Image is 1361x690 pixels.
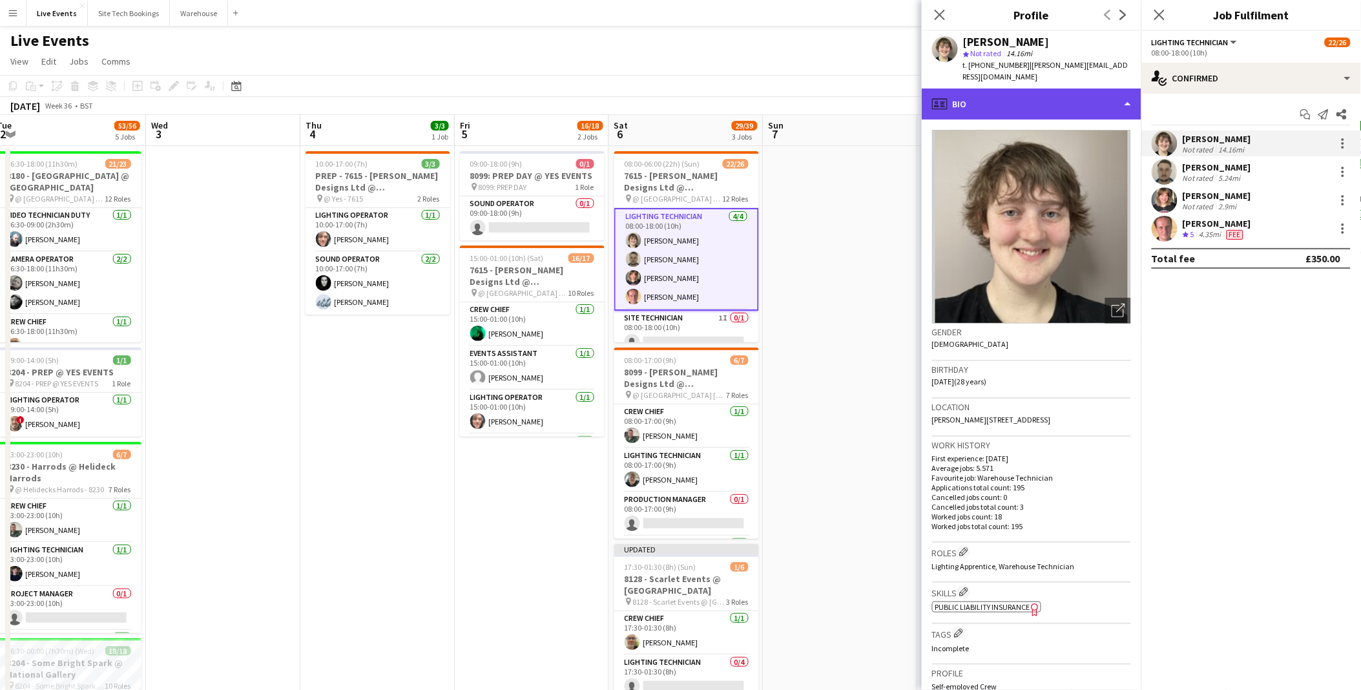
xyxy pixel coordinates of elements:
[151,120,168,131] span: Wed
[932,364,1131,375] h3: Birthday
[731,562,749,572] span: 1/6
[932,401,1131,413] h3: Location
[614,348,759,539] div: 08:00-17:00 (9h)6/78099 - [PERSON_NAME] Designs Ltd @ [GEOGRAPHIC_DATA] @ [GEOGRAPHIC_DATA] [GEOG...
[1183,202,1216,211] div: Not rated
[458,127,470,141] span: 5
[306,120,322,131] span: Thu
[932,512,1131,521] p: Worked jobs count: 18
[460,151,605,240] div: 09:00-18:00 (9h)0/18099: PREP DAY @ YES EVENTS 8099: PREP DAY1 RoleSound Operator0/109:00-18:00 (9h)
[932,326,1131,338] h3: Gender
[101,56,130,67] span: Comms
[732,121,758,131] span: 29/39
[112,379,131,388] span: 1 Role
[723,159,749,169] span: 22/26
[7,355,59,365] span: 09:00-14:00 (5h)
[932,377,987,386] span: [DATE] (28 years)
[470,253,544,263] span: 15:00-01:00 (10h) (Sat)
[576,182,594,192] span: 1 Role
[1306,252,1340,265] div: £350.00
[306,170,450,193] h3: PREP - 7615 - [PERSON_NAME] Designs Ltd @ [GEOGRAPHIC_DATA]
[115,132,140,141] div: 5 Jobs
[1216,173,1243,183] div: 5.24mi
[625,159,700,169] span: 08:00-06:00 (22h) (Sun)
[7,159,78,169] span: 06:30-18:00 (11h30m)
[1152,37,1239,47] button: Lighting Technician
[614,151,759,342] div: 08:00-06:00 (22h) (Sun)22/267615 - [PERSON_NAME] Designs Ltd @ [GEOGRAPHIC_DATA] @ [GEOGRAPHIC_DA...
[306,208,450,252] app-card-role: Lighting Operator1/110:00-17:00 (7h)[PERSON_NAME]
[614,311,759,355] app-card-role: Site Technician1I0/108:00-18:00 (10h)
[932,643,1131,653] p: Incomplete
[88,1,170,26] button: Site Tech Bookings
[479,182,527,192] span: 8099: PREP DAY
[932,415,1051,424] span: [PERSON_NAME][STREET_ADDRESS]
[1183,162,1251,173] div: [PERSON_NAME]
[614,208,759,311] app-card-role: Lighting Technician4/408:00-18:00 (10h)[PERSON_NAME][PERSON_NAME][PERSON_NAME][PERSON_NAME]
[614,544,759,554] div: Updated
[306,151,450,315] div: 10:00-17:00 (7h)3/3PREP - 7615 - [PERSON_NAME] Designs Ltd @ [GEOGRAPHIC_DATA] @ Yes - 76152 Role...
[614,366,759,390] h3: 8099 - [PERSON_NAME] Designs Ltd @ [GEOGRAPHIC_DATA]
[431,132,448,141] div: 1 Job
[460,346,605,390] app-card-role: Events Assistant1/115:00-01:00 (10h)[PERSON_NAME]
[149,127,168,141] span: 3
[1105,298,1131,324] div: Open photos pop-in
[26,1,88,26] button: Live Events
[1004,48,1035,58] span: 14.16mi
[16,379,99,388] span: 8204 - PREP @ YES EVENTS
[614,448,759,492] app-card-role: Lighting Technician1/108:00-17:00 (9h)[PERSON_NAME]
[96,53,136,70] a: Comms
[723,194,749,204] span: 12 Roles
[769,120,784,131] span: Sun
[5,53,34,70] a: View
[460,302,605,346] app-card-role: Crew Chief1/115:00-01:00 (10h)[PERSON_NAME]
[932,483,1131,492] p: Applications total count: 195
[105,194,131,204] span: 12 Roles
[963,60,1128,81] span: | [PERSON_NAME][EMAIL_ADDRESS][DOMAIN_NAME]
[614,170,759,193] h3: 7615 - [PERSON_NAME] Designs Ltd @ [GEOGRAPHIC_DATA]
[633,390,727,400] span: @ [GEOGRAPHIC_DATA] [GEOGRAPHIC_DATA] - 8099
[113,450,131,459] span: 6/7
[17,416,25,424] span: !
[418,194,440,204] span: 2 Roles
[1152,37,1229,47] span: Lighting Technician
[732,132,757,141] div: 3 Jobs
[578,132,603,141] div: 2 Jobs
[932,454,1131,463] p: First experience: [DATE]
[1141,63,1361,94] div: Confirmed
[614,492,759,536] app-card-role: Production Manager0/108:00-17:00 (9h)
[304,127,322,141] span: 4
[963,60,1030,70] span: t. [PHONE_NUMBER]
[7,646,95,656] span: 16:30-00:00 (7h30m) (Wed)
[1183,190,1251,202] div: [PERSON_NAME]
[114,121,140,131] span: 53/56
[1152,48,1351,57] div: 08:00-18:00 (10h)
[64,53,94,70] a: Jobs
[932,545,1131,559] h3: Roles
[16,485,105,494] span: @ Helidecks Harrods - 8230
[460,390,605,434] app-card-role: Lighting Operator1/115:00-01:00 (10h)[PERSON_NAME]
[935,602,1030,612] span: Public Liability Insurance
[460,246,605,437] app-job-card: 15:00-01:00 (10h) (Sat)16/177615 - [PERSON_NAME] Designs Ltd @ [GEOGRAPHIC_DATA] @ [GEOGRAPHIC_DA...
[727,597,749,607] span: 3 Roles
[612,127,629,141] span: 6
[932,521,1131,531] p: Worked jobs total count: 195
[922,89,1141,120] div: Bio
[460,434,605,516] app-card-role: Lighting Technician3/3
[1190,229,1194,239] span: 5
[932,561,1075,571] span: Lighting Apprentice, Warehouse Technician
[932,627,1131,640] h3: Tags
[105,159,131,169] span: 21/23
[460,264,605,287] h3: 7615 - [PERSON_NAME] Designs Ltd @ [GEOGRAPHIC_DATA]
[971,48,1002,58] span: Not rated
[10,99,40,112] div: [DATE]
[633,597,727,607] span: 8128 - Scarlet Events @ [GEOGRAPHIC_DATA]
[105,646,131,656] span: 18/18
[1183,133,1251,145] div: [PERSON_NAME]
[1216,145,1247,154] div: 14.16mi
[113,355,131,365] span: 1/1
[932,439,1131,451] h3: Work history
[431,121,449,131] span: 3/3
[1227,230,1243,240] span: Fee
[36,53,61,70] a: Edit
[625,355,677,365] span: 08:00-17:00 (9h)
[614,611,759,655] app-card-role: Crew Chief1/117:30-01:30 (8h)[PERSON_NAME]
